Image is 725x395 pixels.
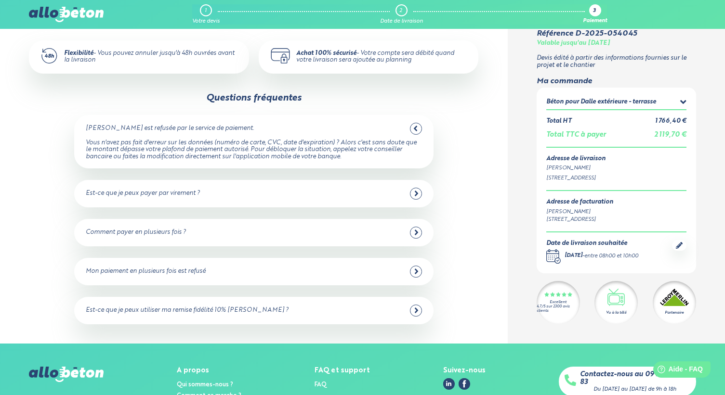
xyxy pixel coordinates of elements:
[546,164,686,172] div: [PERSON_NAME]
[537,29,637,38] div: Référence D-2025-054045
[29,7,103,22] img: allobéton
[86,307,289,314] div: Est-ce que je peux utiliser ma remise fidélité 10% [PERSON_NAME] ?
[86,125,254,132] div: [PERSON_NAME] est refusée par le service de paiement.
[177,367,241,375] div: A propos
[580,370,690,386] a: Contactez-nous au 09 72 55 12 83
[565,252,582,260] div: [DATE]
[380,4,423,25] a: 2 Date de livraison
[546,208,613,216] div: [PERSON_NAME]
[86,268,206,275] div: Mon paiement en plusieurs fois est refusé
[537,55,696,69] p: Devis édité à partir des informations fournies sur le projet et le chantier
[546,174,686,182] div: [STREET_ADDRESS]
[565,252,638,260] div: -
[192,4,220,25] a: 1 Votre devis
[546,240,638,247] div: Date de livraison souhaitée
[546,199,613,206] div: Adresse de facturation
[583,4,607,25] a: 3 Paiement
[593,8,596,14] div: 3
[546,216,613,224] div: [STREET_ADDRESS]
[665,310,684,316] div: Partenaire
[29,367,103,382] img: allobéton
[639,357,714,384] iframe: Help widget launcher
[64,50,93,56] strong: Flexibilité
[584,252,638,260] div: entre 08h00 et 10h00
[315,367,370,375] div: FAQ et support
[86,190,200,197] div: Est-ce que je peux payer par virement ?
[546,155,686,163] div: Adresse de livraison
[205,8,207,14] div: 1
[546,118,571,125] div: Total HT
[537,40,610,47] div: Valable jusqu'au [DATE]
[64,50,237,64] div: - Vous pouvez annuler jusqu'à 48h ouvrées avant la livraison
[86,140,422,161] div: Vous n'avez pas fait d'erreur sur les données (numéro de carte, CVC, date d'expiration) ? Alors c...
[550,300,567,305] div: Excellent
[296,50,356,56] strong: Achat 100% sécurisé
[546,97,686,109] summary: Béton pour Dalle extérieure - terrasse
[655,118,686,125] div: 1 766,40 €
[206,93,302,103] div: Questions fréquentes
[537,76,696,85] div: Ma commande
[443,367,486,375] div: Suivez-nous
[177,382,233,388] a: Qui sommes-nous ?
[86,229,186,236] div: Comment payer en plusieurs fois ?
[192,18,220,25] div: Votre devis
[399,8,402,14] div: 2
[546,99,656,106] div: Béton pour Dalle extérieure - terrasse
[296,50,467,64] div: - Votre compte sera débité quand votre livraison sera ajoutée au planning
[606,310,626,316] div: Vu à la télé
[583,18,607,25] div: Paiement
[593,386,676,393] div: Du [DATE] au [DATE] de 9h à 18h
[537,305,580,313] div: 4.7/5 sur 2300 avis clients
[546,131,606,139] div: Total TTC à payer
[380,18,423,25] div: Date de livraison
[654,131,686,138] span: 2 119,70 €
[315,382,327,388] a: FAQ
